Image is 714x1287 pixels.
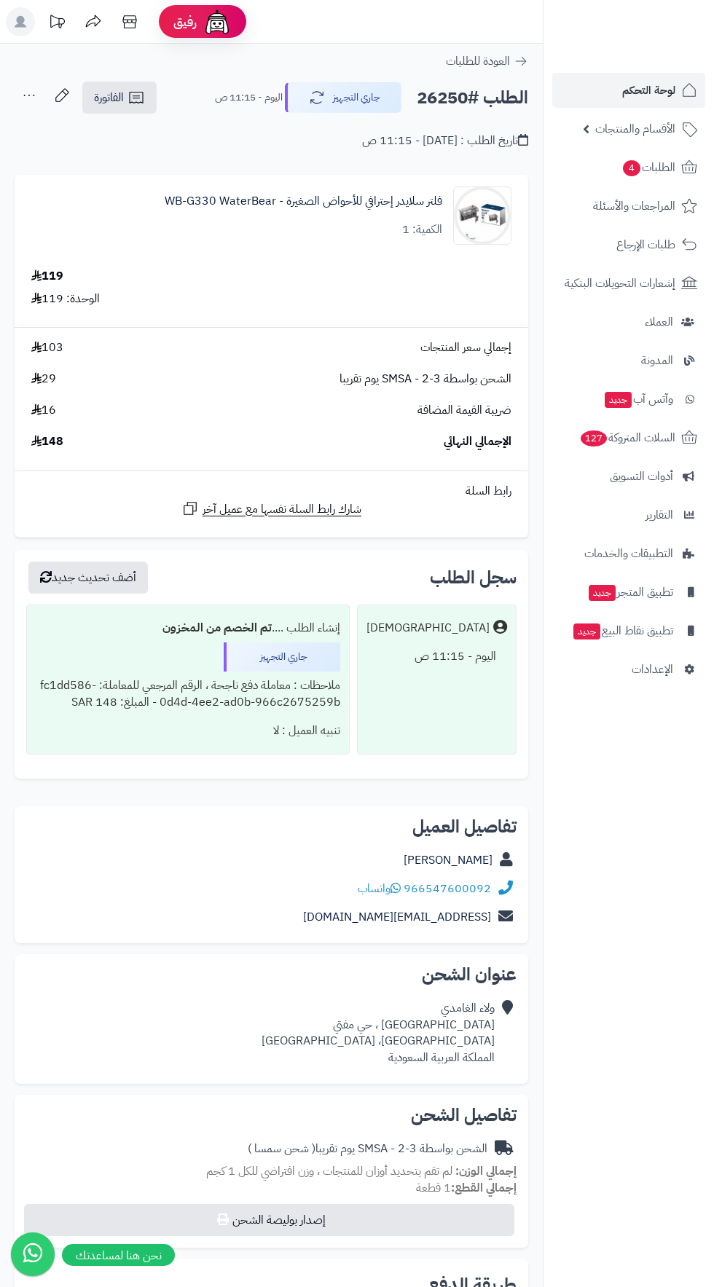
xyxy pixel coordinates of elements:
[224,642,340,672] div: جاري التجهيز
[610,466,673,487] span: أدوات التسويق
[552,652,705,687] a: الإعدادات
[26,818,517,835] h2: تفاصيل العميل
[623,160,640,176] span: 4
[552,343,705,378] a: المدونة
[404,880,491,897] a: 966547600092
[31,402,56,419] span: 16
[605,392,632,408] span: جديد
[573,623,600,639] span: جديد
[572,621,673,641] span: تطبيق نقاط البيع
[552,420,705,455] a: السلات المتروكة127
[589,585,616,601] span: جديد
[455,1162,517,1180] strong: إجمالي الوزن:
[430,569,517,586] h3: سجل الطلب
[362,133,528,149] div: تاريخ الطلب : [DATE] - 11:15 ص
[552,304,705,339] a: العملاء
[206,1162,452,1180] span: لم تقم بتحديد أوزان للمنتجات ، وزن افتراضي للكل 1 كجم
[36,717,340,745] div: تنبيه العميل : لا
[552,266,705,301] a: إشعارات التحويلات البنكية
[454,186,511,245] img: 1716631165-WB-G330-90x90.jpg
[552,459,705,494] a: أدوات التسويق
[26,966,517,983] h2: عنوان الشحن
[552,150,705,185] a: الطلبات4
[285,82,401,113] button: جاري التجهيز
[444,433,511,450] span: الإجمالي النهائي
[552,613,705,648] a: تطبيق نقاط البيعجديد
[340,371,511,387] span: الشحن بواسطة SMSA - 2-3 يوم تقريبا
[39,7,75,40] a: تحديثات المنصة
[451,1179,517,1197] strong: إجمالي القطع:
[31,291,100,307] div: الوحدة: 119
[248,1140,315,1157] span: ( شحن سمسا )
[446,52,528,70] a: العودة للطلبات
[416,1179,517,1197] small: 1 قطعة
[203,7,232,36] img: ai-face.png
[616,235,675,255] span: طلبات الإرجاع
[402,221,442,238] div: الكمية: 1
[20,483,522,500] div: رابط السلة
[595,119,675,139] span: الأقسام والمنتجات
[31,268,63,285] div: 119
[593,196,675,216] span: المراجعات والأسئلة
[82,82,157,114] a: الفاتورة
[404,851,493,869] a: [PERSON_NAME]
[446,52,510,70] span: العودة للطلبات
[552,227,705,262] a: طلبات الإرجاع
[565,273,675,294] span: إشعارات التحويلات البنكية
[581,430,607,446] span: 127
[417,83,528,113] h2: الطلب #26250
[622,80,675,101] span: لوحة التحكم
[162,619,272,637] b: تم الخصم من المخزون
[552,575,705,610] a: تطبيق المتجرجديد
[615,39,700,70] img: logo-2.png
[552,73,705,108] a: لوحة التحكم
[587,582,673,602] span: تطبيق المتجر
[420,339,511,356] span: إجمالي سعر المنتجات
[552,497,705,532] a: التقارير
[31,371,56,387] span: 29
[646,505,673,525] span: التقارير
[552,536,705,571] a: التطبيقات والخدمات
[632,659,673,680] span: الإعدادات
[173,13,197,31] span: رفيق
[366,642,507,671] div: اليوم - 11:15 ص
[26,1106,517,1124] h2: تفاصيل الشحن
[36,614,340,642] div: إنشاء الطلب ....
[165,193,442,210] a: فلتر سلايدر إحترافي للأحواض الصغيرة - WB-G330 WaterBear
[641,350,673,371] span: المدونة
[358,880,401,897] a: واتساب
[31,433,63,450] span: 148
[203,501,361,518] span: شارك رابط السلة نفسها مع عميل آخر
[584,543,673,564] span: التطبيقات والخدمات
[303,908,491,926] a: [EMAIL_ADDRESS][DOMAIN_NAME]
[28,562,148,594] button: أضف تحديث جديد
[94,89,124,106] span: الفاتورة
[645,312,673,332] span: العملاء
[579,428,675,448] span: السلات المتروكة
[552,189,705,224] a: المراجعات والأسئلة
[417,402,511,419] span: ضريبة القيمة المضافة
[36,672,340,717] div: ملاحظات : معاملة دفع ناجحة ، الرقم المرجعي للمعاملة: fc1dd586-0d4d-4ee2-ad0b-966c2675259b - المبل...
[366,620,490,637] div: [DEMOGRAPHIC_DATA]
[603,389,673,409] span: وآتس آب
[215,90,283,105] small: اليوم - 11:15 ص
[31,339,63,356] span: 103
[552,382,705,417] a: وآتس آبجديد
[262,1000,495,1066] div: ولاء الغامدي [GEOGRAPHIC_DATA] ، حي مفتي [GEOGRAPHIC_DATA]، [GEOGRAPHIC_DATA] المملكة العربية الس...
[24,1204,514,1236] button: إصدار بوليصة الشحن
[248,1141,487,1157] div: الشحن بواسطة SMSA - 2-3 يوم تقريبا
[181,500,361,518] a: شارك رابط السلة نفسها مع عميل آخر
[621,157,675,178] span: الطلبات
